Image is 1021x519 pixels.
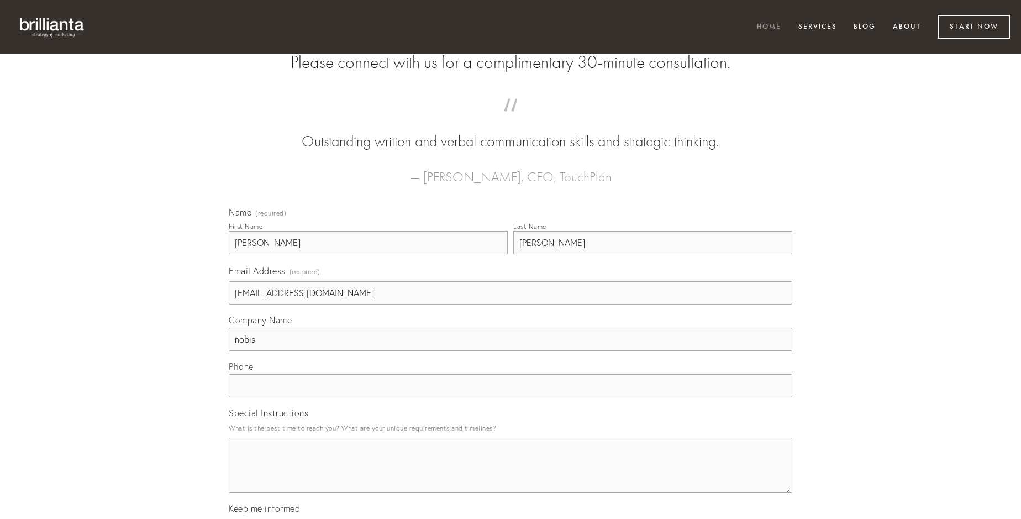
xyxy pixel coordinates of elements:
[938,15,1010,39] a: Start Now
[229,421,792,436] p: What is the best time to reach you? What are your unique requirements and timelines?
[846,18,883,36] a: Blog
[255,210,286,217] span: (required)
[229,265,286,276] span: Email Address
[290,264,320,279] span: (required)
[229,361,254,372] span: Phone
[246,109,775,153] blockquote: Outstanding written and verbal communication skills and strategic thinking.
[513,222,546,230] div: Last Name
[229,52,792,73] h2: Please connect with us for a complimentary 30-minute consultation.
[886,18,928,36] a: About
[229,314,292,326] span: Company Name
[11,11,94,43] img: brillianta - research, strategy, marketing
[791,18,844,36] a: Services
[229,207,251,218] span: Name
[246,109,775,131] span: “
[246,153,775,188] figcaption: — [PERSON_NAME], CEO, TouchPlan
[750,18,788,36] a: Home
[229,503,300,514] span: Keep me informed
[229,407,308,418] span: Special Instructions
[229,222,262,230] div: First Name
